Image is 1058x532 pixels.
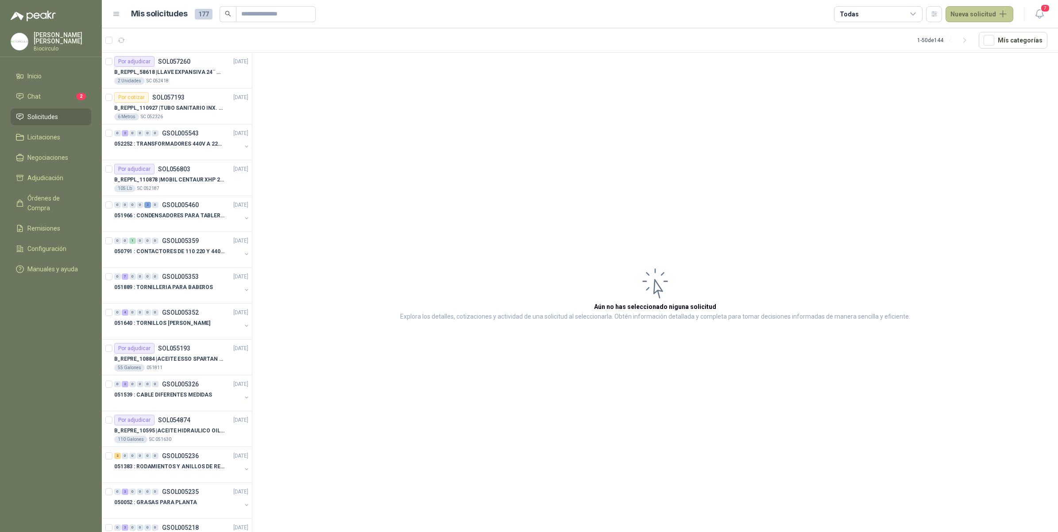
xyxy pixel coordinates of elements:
div: 0 [129,453,136,459]
span: Negociaciones [27,153,68,162]
a: Por cotizarSOL057193[DATE] B_REPPL_110927 |TUBO SANITARIO INX. 304 10" X 6MT6 MetrosSC 052326 [102,89,252,124]
div: 1 - 50 de 144 [917,33,972,47]
div: 0 [137,309,143,316]
p: [DATE] [233,488,248,496]
p: SOL056803 [158,166,190,172]
div: 0 [144,381,151,387]
div: 0 [144,309,151,316]
p: SC 052418 [147,77,169,85]
div: 0 [144,489,151,495]
p: SC 051630 [149,436,171,443]
p: B_REPPL_58618 | LLAVE EXPANSIVA 24¨ MARCA PROTO [114,68,224,77]
a: 0 0 1 0 0 0 GSOL005359[DATE] 050791 : CONTACTORES DE 110 220 Y 440 V [114,235,250,264]
div: 0 [114,309,121,316]
div: 0 [152,274,158,280]
span: Configuración [27,244,66,254]
p: 051966 : CONDENSADORES PARA TABLERO PRINCIPAL L1 [114,212,224,220]
p: Explora los detalles, cotizaciones y actividad de una solicitud al seleccionarla. Obtén informaci... [400,312,910,322]
div: 0 [137,489,143,495]
button: 7 [1031,6,1047,22]
p: SC 052187 [137,185,159,192]
p: B_REPPL_110927 | TUBO SANITARIO INX. 304 10" X 6MT [114,104,224,112]
p: [DATE] [233,58,248,66]
div: 0 [129,381,136,387]
a: 0 7 0 0 0 0 GSOL005353[DATE] 051889 : TORNILLERIA PARA BABEROS [114,271,250,300]
div: 2 [122,130,128,136]
p: SC 052326 [141,113,163,120]
div: 0 [144,453,151,459]
a: 0 2 0 0 0 0 GSOL005235[DATE] 050052 : GRASAS PARA PLANTA [114,486,250,515]
div: 2 [122,524,128,531]
div: 0 [114,238,121,244]
div: 0 [152,524,158,531]
a: Órdenes de Compra [11,190,91,216]
p: [DATE] [233,201,248,209]
div: 6 Metros [114,113,139,120]
div: 0 [144,130,151,136]
span: Solicitudes [27,112,58,122]
div: 0 [137,130,143,136]
a: Inicio [11,68,91,85]
p: [DATE] [233,452,248,460]
p: [DATE] [233,308,248,317]
a: Chat2 [11,88,91,105]
div: 0 [129,274,136,280]
a: Manuales y ayuda [11,261,91,278]
div: 0 [122,453,128,459]
img: Logo peakr [11,11,56,21]
div: 0 [114,381,121,387]
div: 4 [122,309,128,316]
div: 0 [152,489,158,495]
a: 0 2 0 0 0 0 GSOL005543[DATE] 052252 : TRANSFORMADORES 440V A 220 V [114,128,250,156]
p: 051811 [147,364,162,371]
p: GSOL005326 [162,381,199,387]
button: Mís categorías [979,32,1047,49]
p: GSOL005352 [162,309,199,316]
p: B_REPRE_10884 | ACEITE ESSO SPARTAN EP 220 [114,355,224,363]
p: B_REPPL_110878 | MOBIL CENTAUR XHP 222 [114,176,224,184]
div: 2 [114,453,121,459]
p: [DATE] [233,380,248,389]
div: Por adjudicar [114,415,154,425]
h1: Mis solicitudes [131,8,188,20]
p: [DATE] [233,129,248,138]
a: Configuración [11,240,91,257]
p: B_REPRE_10595 | ACEITE HIDRAULICO OIL 68 [114,427,224,435]
div: 0 [152,453,158,459]
div: 0 [137,381,143,387]
div: 0 [144,274,151,280]
p: [DATE] [233,237,248,245]
div: 0 [137,238,143,244]
p: Biocirculo [34,46,91,51]
img: Company Logo [11,33,28,50]
p: 051383 : RODAMIENTOS Y ANILLOS DE RETENCION RUEDAS [114,463,224,471]
div: Por adjudicar [114,343,154,354]
a: Licitaciones [11,129,91,146]
p: GSOL005460 [162,202,199,208]
h3: Aún no has seleccionado niguna solicitud [594,302,716,312]
div: 0 [114,524,121,531]
div: 0 [144,238,151,244]
p: GSOL005543 [162,130,199,136]
div: 0 [129,524,136,531]
p: SOL057260 [158,58,190,65]
a: 2 0 0 0 0 0 GSOL005236[DATE] 051383 : RODAMIENTOS Y ANILLOS DE RETENCION RUEDAS [114,451,250,479]
span: Manuales y ayuda [27,264,78,274]
div: 0 [114,130,121,136]
a: Adjudicación [11,170,91,186]
div: 0 [152,309,158,316]
span: 177 [195,9,212,19]
a: 0 4 0 0 0 0 GSOL005352[DATE] 051640 : TORNILLOS [PERSON_NAME] [114,307,250,335]
div: 0 [152,238,158,244]
div: 0 [122,202,128,208]
p: SOL054874 [158,417,190,423]
p: 050052 : GRASAS PARA PLANTA [114,498,197,507]
p: 050791 : CONTACTORES DE 110 220 Y 440 V [114,247,224,256]
div: 0 [137,453,143,459]
div: 55 Galones [114,364,145,371]
div: 2 [122,489,128,495]
p: 052252 : TRANSFORMADORES 440V A 220 V [114,140,224,148]
div: 0 [137,274,143,280]
p: 051640 : TORNILLOS [PERSON_NAME] [114,319,210,328]
p: GSOL005236 [162,453,199,459]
